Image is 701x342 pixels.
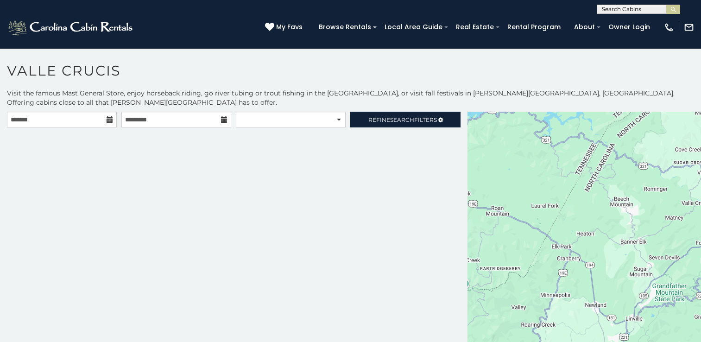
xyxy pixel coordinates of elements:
[503,20,565,34] a: Rental Program
[265,22,305,32] a: My Favs
[569,20,600,34] a: About
[314,20,376,34] a: Browse Rentals
[368,116,437,123] span: Refine Filters
[664,22,674,32] img: phone-regular-white.png
[7,18,135,37] img: White-1-2.png
[684,22,694,32] img: mail-regular-white.png
[451,20,499,34] a: Real Estate
[604,20,655,34] a: Owner Login
[380,20,447,34] a: Local Area Guide
[350,112,460,127] a: RefineSearchFilters
[390,116,414,123] span: Search
[276,22,303,32] span: My Favs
